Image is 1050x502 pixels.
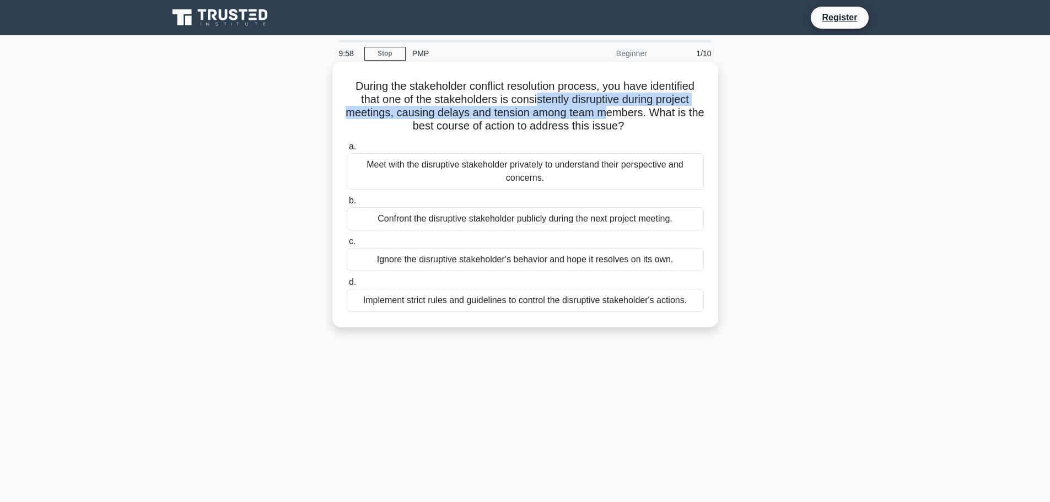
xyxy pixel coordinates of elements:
span: a. [349,142,356,151]
a: Stop [364,47,406,61]
div: Implement strict rules and guidelines to control the disruptive stakeholder's actions. [347,289,704,312]
div: Meet with the disruptive stakeholder privately to understand their perspective and concerns. [347,153,704,190]
div: Beginner [557,42,654,64]
div: PMP [406,42,557,64]
div: Ignore the disruptive stakeholder's behavior and hope it resolves on its own. [347,248,704,271]
span: b. [349,196,356,205]
h5: During the stakeholder conflict resolution process, you have identified that one of the stakehold... [346,79,705,133]
span: d. [349,277,356,287]
div: Confront the disruptive stakeholder publicly during the next project meeting. [347,207,704,230]
span: c. [349,236,356,246]
a: Register [815,10,864,24]
div: 9:58 [332,42,364,64]
div: 1/10 [654,42,718,64]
